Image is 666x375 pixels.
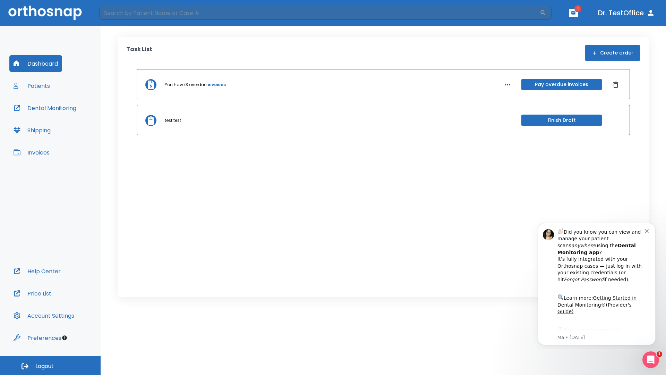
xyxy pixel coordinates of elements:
[208,82,226,88] a: invoices
[642,351,659,368] iframe: Intercom live chat
[30,118,118,124] p: Message from Ma, sent 6w ago
[61,335,68,341] div: Tooltip anchor
[9,285,55,302] button: Price List
[521,79,602,90] button: Pay overdue invoices
[610,79,621,90] button: Dismiss
[165,82,206,88] p: You have 3 overdue
[9,100,80,116] button: Dental Monitoring
[30,109,118,144] div: Download the app: | ​ Let us know if you need help getting started!
[574,5,581,12] span: 1
[126,45,152,61] p: Task List
[527,217,666,349] iframe: Intercom notifications message
[657,351,662,357] span: 1
[595,7,658,19] button: Dr. TestOffice
[9,122,55,139] button: Shipping
[8,6,82,20] img: Orthosnap
[9,77,54,94] button: Patients
[9,144,54,161] button: Invoices
[118,11,123,16] button: Dismiss notification
[585,45,640,61] button: Create order
[99,6,540,20] input: Search by Patient Name or Case #
[9,55,62,72] button: Dashboard
[35,362,54,370] span: Logout
[9,263,65,280] button: Help Center
[9,307,78,324] button: Account Settings
[521,115,602,126] button: Finish Draft
[9,330,66,346] button: Preferences
[30,111,92,123] a: App Store
[165,117,181,124] p: test test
